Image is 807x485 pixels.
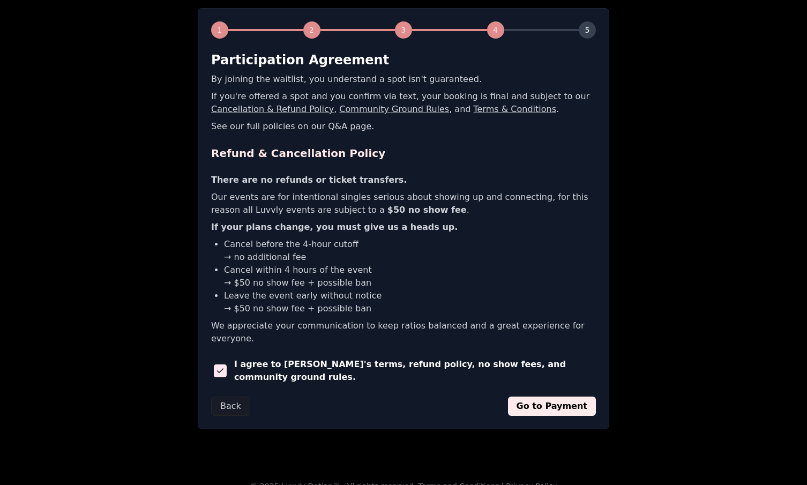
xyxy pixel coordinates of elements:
div: 2 [303,21,320,39]
div: 3 [395,21,412,39]
div: 1 [211,21,228,39]
li: Cancel before the 4-hour cutoff → no additional fee [224,238,596,264]
button: Go to Payment [508,397,596,416]
div: 4 [487,21,504,39]
p: If you're offered a spot and you confirm via text, your booking is final and subject to our , , a... [211,90,596,116]
p: There are no refunds or ticket transfers. [211,174,596,186]
h2: Participation Agreement [211,51,596,69]
li: Leave the event early without notice → $50 no show fee + possible ban [224,289,596,315]
b: $50 no show fee [387,205,467,215]
li: Cancel within 4 hours of the event → $50 no show fee + possible ban [224,264,596,289]
p: If your plans change, you must give us a heads up. [211,221,596,234]
button: Back [211,397,250,416]
a: Terms & Conditions [474,104,556,114]
div: 5 [579,21,596,39]
h2: Refund & Cancellation Policy [211,146,596,161]
p: We appreciate your communication to keep ratios balanced and a great experience for everyone. [211,319,596,345]
a: Cancellation & Refund Policy [211,104,334,114]
a: Community Ground Rules [339,104,449,114]
p: See our full policies on our Q&A . [211,120,596,133]
p: By joining the waitlist, you understand a spot isn't guaranteed. [211,73,596,86]
p: Our events are for intentional singles serious about showing up and connecting, for this reason a... [211,191,596,217]
span: I agree to [PERSON_NAME]'s terms, refund policy, no show fees, and community ground rules. [234,358,596,384]
a: page [350,121,371,131]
